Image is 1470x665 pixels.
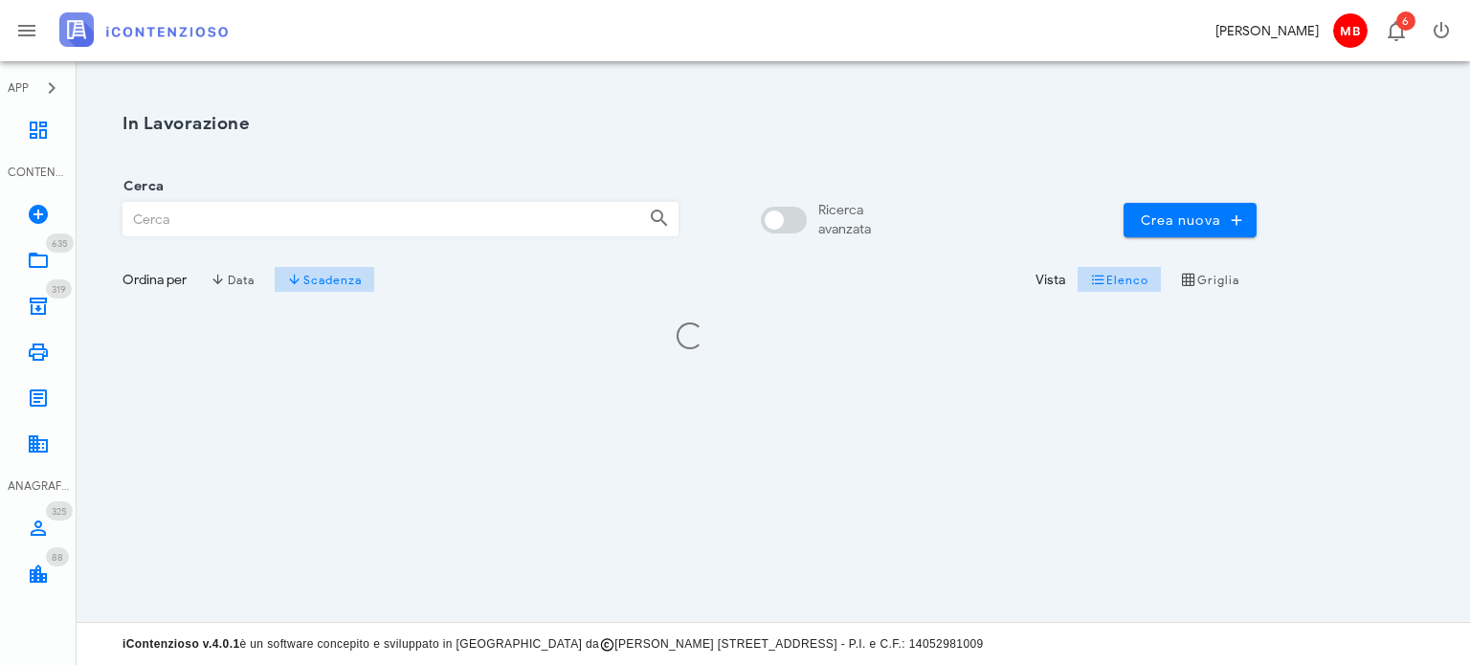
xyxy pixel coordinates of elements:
div: ANAGRAFICA [8,477,69,495]
span: Griglia [1181,272,1240,287]
h1: In Lavorazione [122,111,1257,137]
div: Ricerca avanzata [818,201,871,239]
span: MB [1333,13,1368,48]
span: 325 [52,505,67,518]
div: [PERSON_NAME] [1215,21,1319,41]
span: Elenco [1090,272,1149,287]
span: Distintivo [46,279,72,299]
span: Scadenza [287,272,363,287]
div: CONTENZIOSO [8,164,69,181]
span: Crea nuova [1139,211,1241,229]
button: Elenco [1077,266,1161,293]
button: Data [198,266,267,293]
button: MB [1326,8,1372,54]
span: 635 [52,237,68,250]
label: Cerca [118,177,164,196]
span: Distintivo [46,547,69,566]
span: 88 [52,551,63,564]
button: Crea nuova [1124,203,1257,237]
span: Distintivo [1396,11,1415,31]
button: Scadenza [275,266,375,293]
span: 319 [52,283,66,296]
span: Data [211,272,254,287]
div: Ordina per [122,270,187,290]
span: Distintivo [46,501,73,521]
span: Distintivo [46,233,74,253]
div: Vista [1036,270,1065,290]
button: Distintivo [1372,8,1418,54]
img: logo-text-2x.png [59,12,228,47]
input: Cerca [123,203,634,235]
button: Griglia [1169,266,1253,293]
strong: iContenzioso v.4.0.1 [122,637,239,651]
